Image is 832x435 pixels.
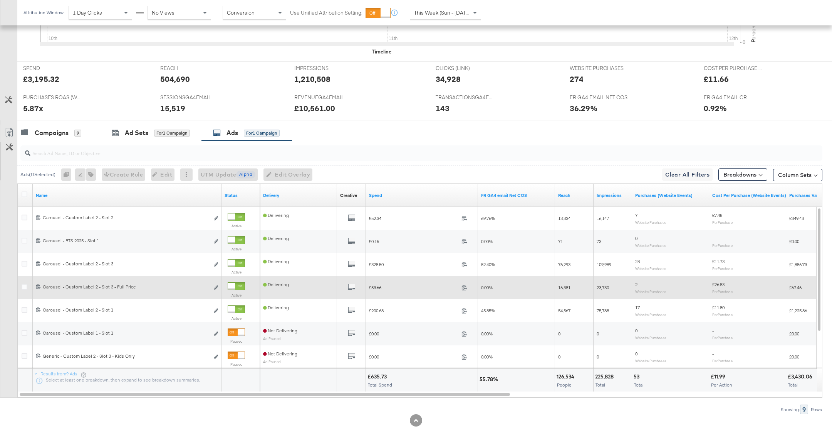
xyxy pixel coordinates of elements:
[152,9,174,16] span: No Views
[635,289,666,294] sub: Website Purchases
[789,285,802,290] span: £67.46
[712,312,733,317] sub: Per Purchase
[43,238,210,244] div: Carousel - BTS 2025 - Slot 1
[558,308,570,313] span: 54,567
[789,238,799,244] span: £0.00
[36,192,218,198] a: Ad Name.
[160,65,218,72] span: REACH
[228,223,245,228] label: Active
[558,331,560,337] span: 0
[43,353,210,359] div: Generic - Custom Label 2 - Slot 3 - Kids Only
[789,262,807,267] span: £1,886.73
[23,65,81,72] span: SPEND
[226,128,238,137] div: Ads
[160,94,218,101] span: SESSIONSGA4EMAIL
[712,282,725,287] span: £26.83
[597,354,599,360] span: 0
[369,354,458,360] span: £0.00
[154,130,190,137] div: for 1 Campaign
[789,354,799,360] span: £0.00
[712,305,725,310] span: £11.80
[74,130,81,137] div: 9
[558,192,590,198] a: The number of people your ad was served to.
[294,65,352,72] span: IMPRESSIONS
[597,285,609,290] span: 23,730
[634,382,644,388] span: Total
[711,373,728,380] div: £11.99
[635,266,666,271] sub: Website Purchases
[30,142,748,157] input: Search Ad Name, ID or Objective
[340,192,357,198] a: Shows the creative associated with your ad.
[263,282,289,287] span: Delivering
[436,65,493,72] span: CLICKS (LINK)
[595,382,605,388] span: Total
[712,212,722,218] span: £7.48
[263,328,297,333] span: Not Delivering
[369,331,458,337] span: £0.00
[712,289,733,294] sub: Per Purchase
[160,103,185,114] div: 15,519
[228,339,245,344] label: Paused
[597,192,629,198] a: The number of times your ad was served. On mobile apps an ad is counted as served the first time ...
[635,305,640,310] span: 17
[718,168,767,181] button: Breakdowns
[481,192,552,198] a: FR GA4 Net COS
[570,73,584,85] div: 274
[712,351,714,357] span: -
[228,293,245,298] label: Active
[635,220,666,225] sub: Website Purchases
[481,238,493,244] span: 0.00%
[481,215,495,221] span: 69.76%
[557,382,572,388] span: People
[369,238,458,244] span: £0.15
[788,373,815,380] div: £3,430.06
[43,330,210,336] div: Carousel - Custom Label 1 - Slot 1
[789,215,804,221] span: £349.43
[227,9,255,16] span: Conversion
[635,328,637,333] span: 0
[810,407,822,412] div: Rows
[597,238,601,244] span: 73
[294,73,330,85] div: 1,210,508
[23,103,43,114] div: 5.87x
[635,243,666,248] sub: Website Purchases
[704,94,762,101] span: FR GA4 EMAIL CR
[368,382,392,388] span: Total Spend
[712,358,733,363] sub: Per Purchase
[570,65,627,72] span: WEBSITE PURCHASES
[597,262,611,267] span: 109,989
[228,247,245,252] label: Active
[704,73,729,85] div: £11.66
[228,316,245,321] label: Active
[263,235,289,241] span: Delivering
[73,9,102,16] span: 1 Day Clicks
[570,103,597,114] div: 36.29%
[340,192,357,198] div: Creative
[294,103,335,114] div: £10,561.00
[635,358,666,363] sub: Website Purchases
[712,220,733,225] sub: Per Purchase
[369,285,458,290] span: £53.66
[263,359,281,364] sub: Ad Paused
[635,351,637,357] span: 0
[788,382,798,388] span: Total
[570,94,627,101] span: FR GA4 EMAIL NET COS
[635,335,666,340] sub: Website Purchases
[228,362,245,367] label: Paused
[436,103,450,114] div: 143
[480,376,500,383] div: 55.78%
[712,235,714,241] span: -
[481,262,495,267] span: 52.40%
[558,215,570,221] span: 13,334
[712,243,733,248] sub: Per Purchase
[43,215,210,221] div: Carousel - Custom Label 2 - Slot 2
[20,171,55,178] div: Ads ( 0 Selected)
[712,266,733,271] sub: Per Purchase
[662,168,713,181] button: Clear All Filters
[711,382,732,388] span: Per Action
[369,215,458,221] span: £52.34
[294,94,352,101] span: REVENUEGA4EMAIL
[228,270,245,275] label: Active
[61,168,75,181] div: 0
[704,103,727,114] div: 0.92%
